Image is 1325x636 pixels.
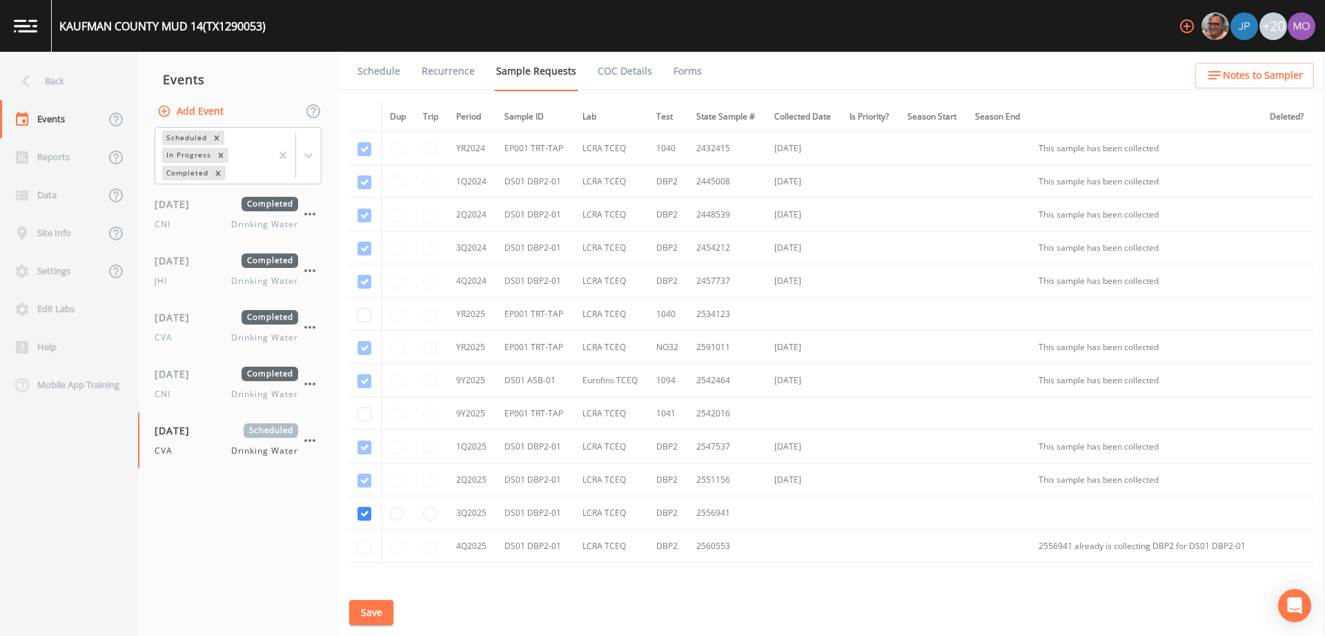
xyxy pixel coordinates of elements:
span: Scheduled [244,423,298,438]
span: [DATE] [155,253,199,268]
span: JHI [155,275,175,287]
td: LCRA TCEQ [574,331,649,364]
td: 2Q2025 [448,463,496,497]
div: Remove Completed [210,166,226,180]
td: This sample has been collected [1030,198,1262,231]
td: 9Y2025 [448,364,496,397]
span: CNI [155,218,179,231]
div: Completed [162,166,210,180]
div: Remove In Progress [213,148,228,162]
td: DS01 DBP2-01 [496,231,574,264]
th: Season Start [899,102,967,132]
span: Drinking Water [231,388,298,401]
img: logo [14,19,37,32]
td: 2556941 already is collecting DBP2 for DS01 DBP2-01 [1030,530,1262,563]
img: e2d790fa78825a4bb76dcb6ab311d44c [1201,12,1229,40]
td: 2560553 [688,530,766,563]
td: This sample has been collected [1030,463,1262,497]
td: 2542464 [688,364,766,397]
button: Notes to Sampler [1195,63,1314,88]
span: Completed [242,197,298,211]
td: [DATE] [766,165,842,198]
td: DS01 DBP2-01 [496,264,574,298]
td: DS01 DBP2-01 [496,198,574,231]
span: CVA [155,331,181,344]
span: Completed [242,310,298,325]
td: DBP2 [648,530,688,563]
td: 2448539 [688,198,766,231]
td: 2432415 [688,132,766,165]
td: DS01 ASB-01 [496,364,574,397]
td: [DATE] [766,430,842,463]
th: Sample ID [496,102,574,132]
td: DBP2 [648,463,688,497]
div: Open Intercom Messenger [1278,589,1311,622]
td: DBP2 [648,165,688,198]
td: DBP2 [648,231,688,264]
td: 1040 [648,132,688,165]
button: Add Event [155,99,229,124]
td: LCRA TCEQ [574,298,649,331]
td: [DATE] [766,264,842,298]
span: Completed [242,253,298,268]
td: 2445008 [688,165,766,198]
td: DS01 DBP2-01 [496,497,574,530]
td: 3Q2024 [448,231,496,264]
a: [DATE]ScheduledCVADrinking Water [138,412,338,469]
th: Test [648,102,688,132]
th: Season End [967,102,1030,132]
a: [DATE]CompletedCVADrinking Water [138,299,338,356]
a: COC Details [596,52,654,90]
td: [DATE] [766,463,842,497]
td: LCRA TCEQ [574,198,649,231]
th: Dup [381,102,415,132]
td: DS01 DBP2-01 [496,530,574,563]
a: Forms [671,52,704,90]
div: +20 [1259,12,1287,40]
td: [DATE] [766,364,842,397]
td: 2547537 [688,430,766,463]
a: [DATE]CompletedCNIDrinking Water [138,186,338,242]
td: This sample has been collected [1030,165,1262,198]
a: [DATE]CompletedCNIDrinking Water [138,356,338,412]
div: Joshua gere Paul [1230,12,1259,40]
div: Mike Franklin [1201,12,1230,40]
td: EP001 TRT-TAP [496,331,574,364]
td: DS01 DBP2-01 [496,430,574,463]
td: 1094 [648,364,688,397]
td: 2542016 [688,397,766,430]
td: DBP2 [648,497,688,530]
td: 2556941 [688,497,766,530]
div: In Progress [162,148,213,162]
span: CVA [155,445,181,457]
td: YR2024 [448,132,496,165]
td: EP001 TRT-TAP [496,298,574,331]
td: YR2025 [448,298,496,331]
span: Drinking Water [231,445,298,457]
span: Drinking Water [231,218,298,231]
span: Drinking Water [231,331,298,344]
img: 4e251478aba98ce068fb7eae8f78b90c [1288,12,1315,40]
th: Is Priority? [841,102,899,132]
td: 4Q2025 [448,530,496,563]
td: LCRA TCEQ [574,165,649,198]
td: 2Q2024 [448,198,496,231]
div: KAUFMAN COUNTY MUD 14 (TX1290053) [59,18,266,35]
span: Completed [242,367,298,381]
td: DBP2 [648,264,688,298]
td: 3Q2025 [448,497,496,530]
td: 1041 [648,397,688,430]
td: LCRA TCEQ [574,264,649,298]
td: 1040 [648,298,688,331]
th: State Sample # [688,102,766,132]
td: [DATE] [766,231,842,264]
td: LCRA TCEQ [574,530,649,563]
a: Recurrence [420,52,477,90]
td: 2454212 [688,231,766,264]
th: Deleted? [1262,102,1314,132]
td: 1Q2024 [448,165,496,198]
td: This sample has been collected [1030,364,1262,397]
button: Save [349,600,393,626]
td: NO32 [648,331,688,364]
td: This sample has been collected [1030,264,1262,298]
